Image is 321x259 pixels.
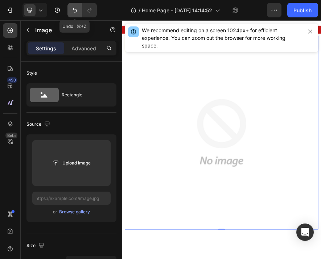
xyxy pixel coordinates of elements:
[7,77,17,83] div: 450
[296,224,314,241] div: Open Intercom Messenger
[26,70,37,76] div: Style
[142,7,212,14] span: Home Page - [DATE] 14:14:52
[32,192,111,205] input: https://example.com/image.jpg
[15,39,30,46] div: Image
[122,14,321,241] iframe: Design area
[287,3,318,17] button: Publish
[36,45,56,52] p: Settings
[26,120,52,129] div: Source
[35,26,97,34] p: Image
[59,209,90,215] div: Browse gallery
[46,156,97,170] button: Upload Image
[67,3,97,17] div: Undo/Redo
[293,7,312,14] div: Publish
[139,7,140,14] span: /
[26,241,46,251] div: Size
[62,87,106,103] div: Rectangle
[59,208,90,216] button: Browse gallery
[71,45,96,52] p: Advanced
[142,26,302,49] div: We recommend editing on a screen 1024px+ for efficient experience. You can zoom out the browser f...
[53,208,57,216] span: or
[5,133,17,138] div: Beta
